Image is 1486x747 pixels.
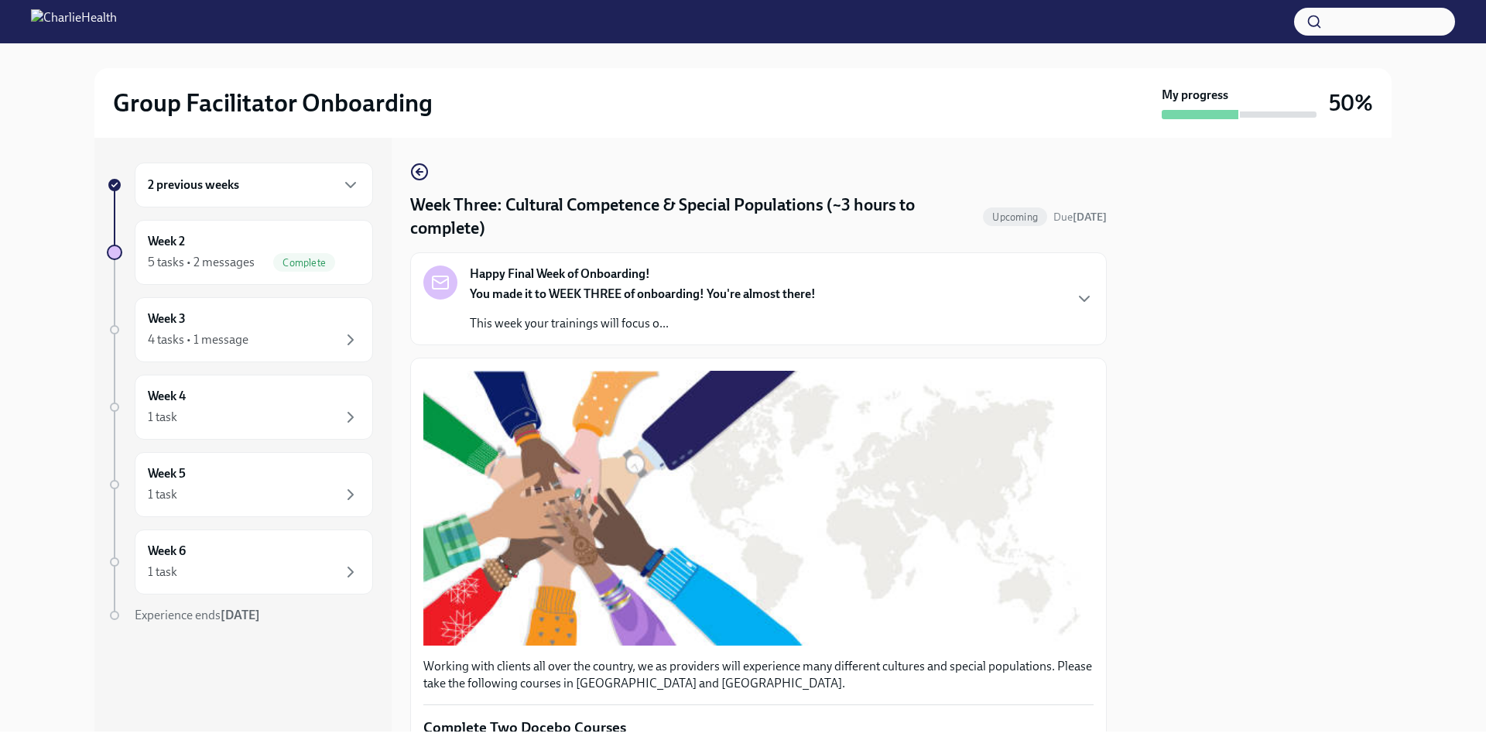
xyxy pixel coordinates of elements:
h6: Week 3 [148,310,186,327]
span: Due [1053,211,1107,224]
h4: Week Three: Cultural Competence & Special Populations (~3 hours to complete) [410,194,977,240]
a: Week 41 task [107,375,373,440]
span: October 20th, 2025 09:00 [1053,210,1107,224]
p: Working with clients all over the country, we as providers will experience many different culture... [423,658,1094,692]
img: CharlieHealth [31,9,117,34]
a: Week 34 tasks • 1 message [107,297,373,362]
h6: Week 5 [148,465,186,482]
a: Week 61 task [107,529,373,595]
p: Complete Two Docebo Courses [423,718,1094,738]
strong: [DATE] [1073,211,1107,224]
div: 1 task [148,564,177,581]
strong: My progress [1162,87,1228,104]
h3: 50% [1329,89,1373,117]
h6: Week 2 [148,233,185,250]
h6: Week 6 [148,543,186,560]
h6: Week 4 [148,388,186,405]
span: Upcoming [983,211,1047,223]
a: Week 25 tasks • 2 messagesComplete [107,220,373,285]
button: Zoom image [423,371,1094,646]
h2: Group Facilitator Onboarding [113,87,433,118]
div: 5 tasks • 2 messages [148,254,255,271]
div: 4 tasks • 1 message [148,331,248,348]
div: 1 task [148,486,177,503]
strong: Happy Final Week of Onboarding! [470,266,650,283]
a: Week 51 task [107,452,373,517]
div: 2 previous weeks [135,163,373,207]
strong: You made it to WEEK THREE of onboarding! You're almost there! [470,286,816,301]
span: Experience ends [135,608,260,622]
span: Complete [273,257,335,269]
h6: 2 previous weeks [148,176,239,194]
div: 1 task [148,409,177,426]
p: This week your trainings will focus o... [470,315,816,332]
strong: [DATE] [221,608,260,622]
